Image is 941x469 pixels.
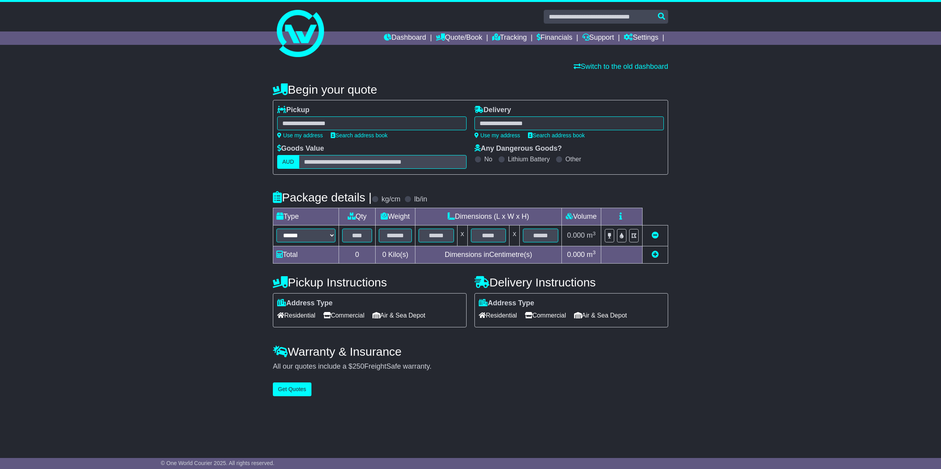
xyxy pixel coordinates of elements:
label: kg/cm [382,195,400,204]
label: No [484,155,492,163]
td: x [457,225,467,246]
td: Qty [339,208,376,225]
label: lb/in [414,195,427,204]
a: Support [582,31,614,45]
label: Address Type [479,299,534,308]
a: Remove this item [652,231,659,239]
sup: 3 [593,249,596,255]
span: Commercial [525,309,566,321]
a: Use my address [277,132,323,138]
label: Address Type [277,299,333,308]
h4: Begin your quote [273,83,668,96]
span: Air & Sea Depot [574,309,627,321]
label: Lithium Battery [508,155,550,163]
span: 0 [382,251,386,259]
sup: 3 [593,231,596,236]
label: Delivery [474,106,511,114]
a: Dashboard [384,31,426,45]
td: Volume [561,208,601,225]
h4: Pickup Instructions [273,276,467,289]
a: Search address book [331,132,387,138]
a: Settings [624,31,658,45]
h4: Delivery Instructions [474,276,668,289]
a: Add new item [652,251,659,259]
td: Kilo(s) [376,246,415,263]
td: Dimensions in Centimetre(s) [415,246,561,263]
label: Other [565,155,581,163]
td: Type [273,208,339,225]
a: Tracking [492,31,527,45]
a: Switch to the old dashboard [574,63,668,70]
td: 0 [339,246,376,263]
td: Weight [376,208,415,225]
a: Quote/Book [436,31,482,45]
span: m [587,231,596,239]
td: Total [273,246,339,263]
a: Search address book [528,132,585,138]
td: x [509,225,520,246]
label: Goods Value [277,144,324,153]
td: Dimensions (L x W x H) [415,208,561,225]
span: 0.000 [567,231,585,239]
span: 0.000 [567,251,585,259]
label: Pickup [277,106,309,114]
button: Get Quotes [273,382,311,396]
span: © One World Courier 2025. All rights reserved. [161,460,274,466]
h4: Package details | [273,191,372,204]
span: Residential [277,309,315,321]
span: Residential [479,309,517,321]
a: Use my address [474,132,520,138]
span: 250 [352,362,364,370]
span: Commercial [323,309,364,321]
h4: Warranty & Insurance [273,345,668,358]
label: AUD [277,155,299,169]
span: m [587,251,596,259]
span: Air & Sea Depot [372,309,426,321]
div: All our quotes include a $ FreightSafe warranty. [273,362,668,371]
a: Financials [537,31,572,45]
label: Any Dangerous Goods? [474,144,562,153]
